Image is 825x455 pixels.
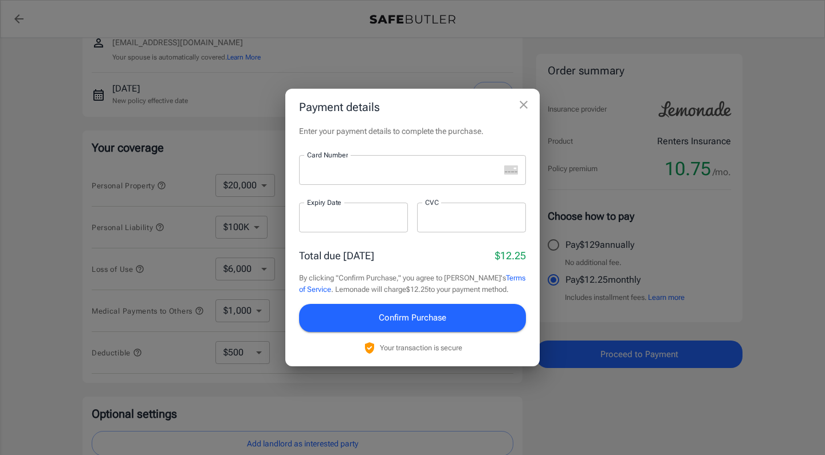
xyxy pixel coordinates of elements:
[299,125,526,137] p: Enter your payment details to complete the purchase.
[299,274,525,294] a: Terms of Service
[425,197,439,207] label: CVC
[504,165,518,175] svg: unknown
[299,248,374,263] p: Total due [DATE]
[425,212,518,223] iframe: Secure CVC input frame
[307,197,341,207] label: Expiry Date
[285,89,540,125] h2: Payment details
[299,272,526,295] p: By clicking "Confirm Purchase," you agree to [PERSON_NAME]'s . Lemonade will charge $12.25 to you...
[307,150,348,160] label: Card Number
[307,212,400,223] iframe: Secure expiration date input frame
[380,342,462,353] p: Your transaction is secure
[512,93,535,116] button: close
[379,310,446,325] span: Confirm Purchase
[495,248,526,263] p: $12.25
[299,304,526,331] button: Confirm Purchase
[307,165,500,176] iframe: Secure card number input frame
